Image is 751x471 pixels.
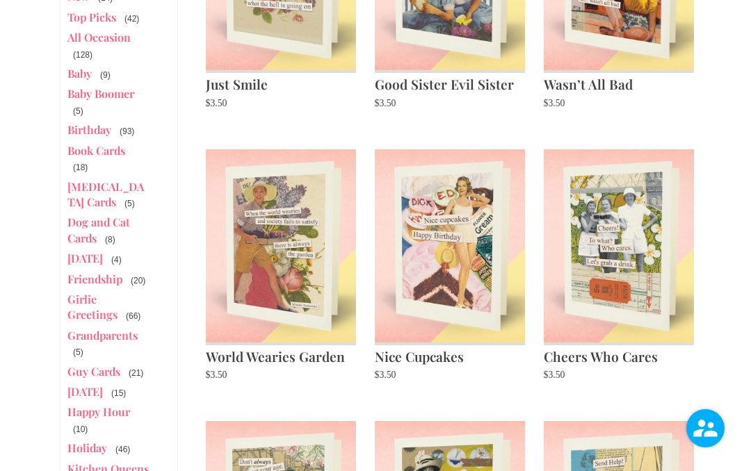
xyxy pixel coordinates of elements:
span: $ [206,98,211,108]
h2: Cheers Who Cares [544,342,694,367]
span: (9) [99,69,112,81]
a: [DATE] [67,384,103,399]
bdi: 3.50 [375,370,396,380]
a: [MEDICAL_DATA] Cards [67,179,144,209]
img: user.png [686,409,725,447]
a: Girlie Greetings [67,292,118,322]
span: $ [375,98,380,108]
a: Book Cards [67,143,125,158]
a: Nice Cupcakes $3.50 [375,149,525,383]
h2: Good Sister Evil Sister [375,70,525,95]
span: (5) [72,105,85,117]
a: All Occasion [67,30,131,44]
img: Cover image of greeting card, "Nice Cupcakes" [375,149,525,342]
a: Grandparents [67,328,138,342]
span: $ [544,370,549,380]
a: Happy Hour [67,404,130,419]
a: Baby Boomer [67,86,134,101]
span: (15) [110,387,127,399]
a: Top Picks [67,10,116,24]
a: Cheers Who Cares $3.50 [544,149,694,383]
span: (46) [114,443,131,456]
span: $ [375,370,380,380]
span: (128) [72,49,94,61]
a: Holiday [67,440,107,455]
h2: Wasn’t All Bad [544,70,694,95]
span: $ [206,370,211,380]
h2: World Wearies Garden [206,342,356,367]
bdi: 3.50 [544,370,565,380]
bdi: 3.50 [544,98,565,108]
a: Dog and Cat Cards [67,215,130,245]
span: $ [544,98,549,108]
a: Guy Cards [67,364,120,379]
span: (5) [72,346,85,358]
img: Cover image of greeting card, "World Wearies" [206,149,356,342]
span: (93) [118,125,136,138]
img: Cover image of greeting card, "Cheers" [544,149,694,342]
a: Birthday [67,122,111,137]
span: (66) [124,310,142,322]
span: (20) [129,274,147,287]
a: Friendship [67,272,122,286]
a: World Wearies Garden $3.50 [206,149,356,383]
span: (5) [123,197,136,210]
span: (18) [72,161,89,174]
span: (21) [127,367,145,379]
h2: Nice Cupcakes [375,342,525,367]
span: (10) [72,423,89,436]
span: (4) [110,254,123,266]
a: Baby [67,66,92,81]
bdi: 3.50 [206,370,227,380]
bdi: 3.50 [375,98,396,108]
span: (8) [104,233,117,246]
bdi: 3.50 [206,98,227,108]
h2: Just Smile [206,70,356,95]
span: (42) [123,13,140,25]
a: [DATE] [67,251,103,265]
